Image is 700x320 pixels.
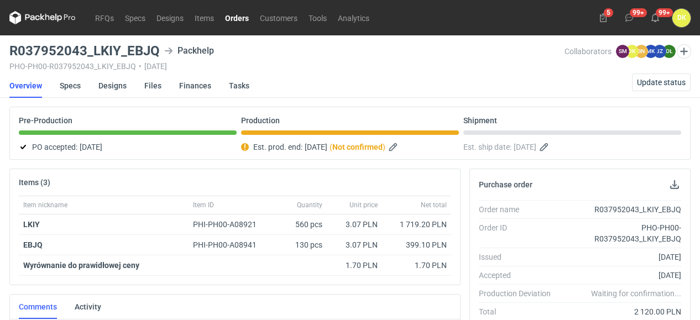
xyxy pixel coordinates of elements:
[271,214,327,235] div: 560 pcs
[463,116,497,125] p: Shipment
[653,45,666,58] figcaption: JZ
[151,11,189,24] a: Designs
[635,45,648,58] figcaption: BN
[479,222,560,244] div: Order ID
[305,140,327,154] span: [DATE]
[19,140,237,154] div: PO accepted:
[297,201,322,209] span: Quantity
[9,74,42,98] a: Overview
[479,251,560,263] div: Issued
[672,9,691,27] div: Dominika Kaczyńska
[625,45,639,58] figcaption: DK
[189,11,220,24] a: Items
[193,201,214,209] span: Item ID
[254,11,303,24] a: Customers
[220,11,254,24] a: Orders
[23,201,67,209] span: Item nickname
[179,74,211,98] a: Finances
[637,78,686,86] span: Update status
[229,74,249,98] a: Tasks
[560,306,681,317] div: 2 120.00 PLN
[560,270,681,281] div: [DATE]
[560,222,681,244] div: PHO-PH00-R037952043_LKIY_EBJQ
[479,288,560,299] div: Production Deviation
[98,74,127,98] a: Designs
[662,45,676,58] figcaption: OŁ
[560,251,681,263] div: [DATE]
[23,220,40,229] strong: LKIY
[383,143,385,151] em: )
[479,270,560,281] div: Accepted
[9,62,565,71] div: PHO-PH00-R037952043_LKIY_EBJQ [DATE]
[479,204,560,215] div: Order name
[330,143,332,151] em: (
[668,178,681,191] button: Download PO
[241,140,459,154] div: Est. prod. end:
[331,219,378,230] div: 3.07 PLN
[9,44,160,57] h3: R037952043_LKIY_EBJQ
[560,204,681,215] div: R037952043_LKIY_EBJQ
[565,47,612,56] span: Collaborators
[479,306,560,317] div: Total
[616,45,629,58] figcaption: SM
[386,260,447,271] div: 1.70 PLN
[303,11,332,24] a: Tools
[241,116,280,125] p: Production
[594,9,612,27] button: 5
[60,74,81,98] a: Specs
[75,295,101,319] a: Activity
[479,180,532,189] h2: Purchase order
[19,295,57,319] a: Comments
[144,74,161,98] a: Files
[193,219,267,230] div: PHI-PH00-A08921
[632,74,691,91] button: Update status
[119,11,151,24] a: Specs
[19,116,72,125] p: Pre-Production
[164,44,214,57] div: Packhelp
[386,219,447,230] div: 1 719.20 PLN
[331,260,378,271] div: 1.70 PLN
[620,9,638,27] button: 99+
[386,239,447,250] div: 399.10 PLN
[388,140,401,154] button: Edit estimated production end date
[139,62,142,71] span: •
[349,201,378,209] span: Unit price
[19,178,50,187] h2: Items (3)
[646,9,664,27] button: 99+
[332,143,383,151] strong: Not confirmed
[677,44,691,59] button: Edit collaborators
[672,9,691,27] button: DK
[9,11,76,24] svg: Packhelp Pro
[591,288,681,299] em: Waiting for confirmation...
[539,140,552,154] button: Edit estimated shipping date
[90,11,119,24] a: RFQs
[80,140,102,154] span: [DATE]
[514,140,536,154] span: [DATE]
[331,239,378,250] div: 3.07 PLN
[463,140,681,154] div: Est. ship date:
[193,239,267,250] div: PHI-PH00-A08941
[421,201,447,209] span: Net total
[271,235,327,255] div: 130 pcs
[332,11,375,24] a: Analytics
[23,240,43,249] strong: EBJQ
[23,261,139,270] strong: Wyrównanie do prawidłowej ceny
[644,45,657,58] figcaption: MK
